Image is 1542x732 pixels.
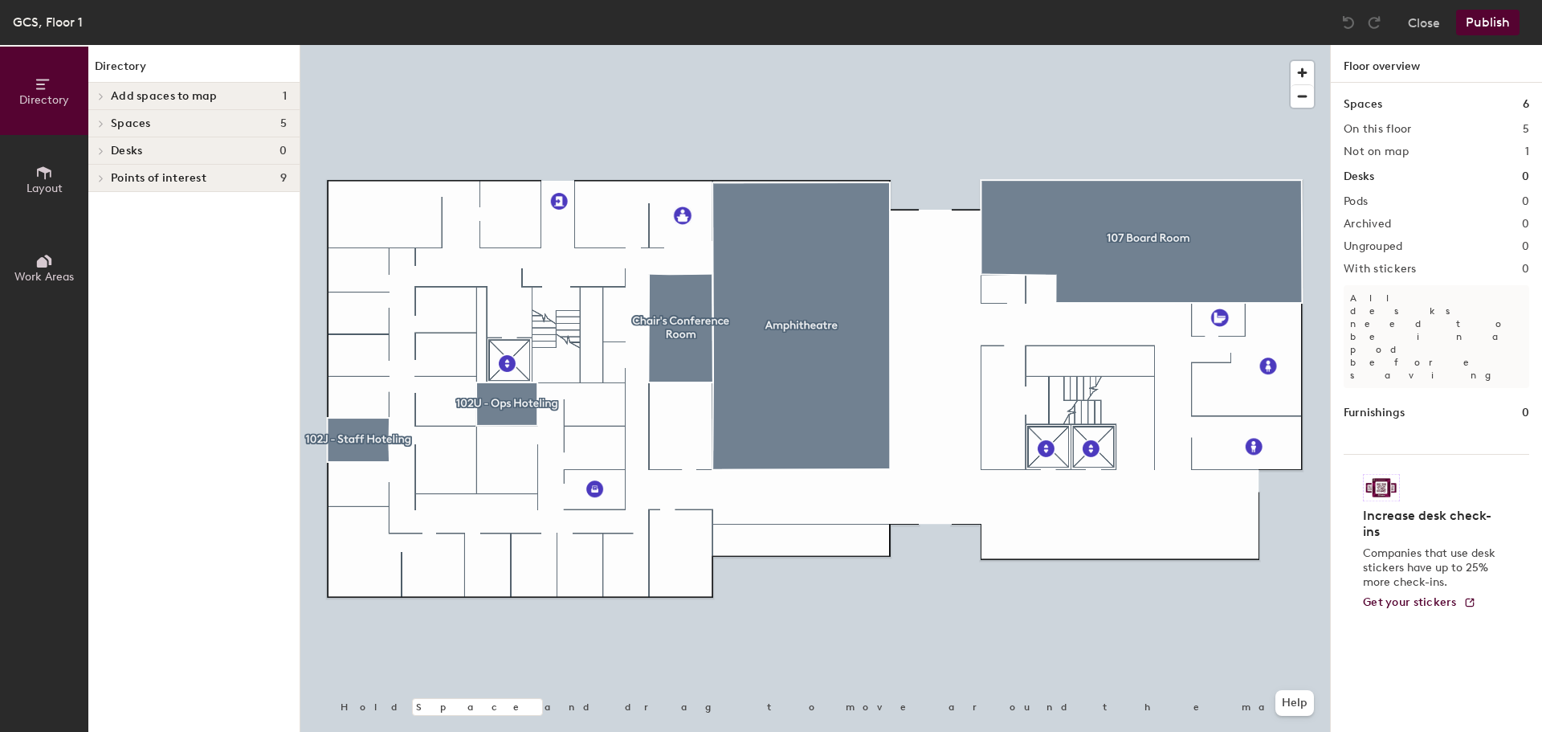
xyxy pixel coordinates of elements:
button: Publish [1456,10,1520,35]
h1: Desks [1344,168,1374,186]
h1: Floor overview [1331,45,1542,83]
p: All desks need to be in a pod before saving [1344,285,1529,388]
h2: Ungrouped [1344,240,1403,253]
h1: Furnishings [1344,404,1405,422]
h2: 0 [1522,240,1529,253]
button: Help [1275,690,1314,716]
h2: 1 [1525,145,1529,158]
h4: Increase desk check-ins [1363,508,1500,540]
h1: 6 [1523,96,1529,113]
span: 0 [279,145,287,157]
span: 5 [280,117,287,130]
h2: 0 [1522,195,1529,208]
span: Layout [27,182,63,195]
span: Add spaces to map [111,90,218,103]
h2: Archived [1344,218,1391,231]
h2: Not on map [1344,145,1409,158]
h2: 0 [1522,218,1529,231]
span: 9 [280,172,287,185]
button: Close [1408,10,1440,35]
h2: 5 [1523,123,1529,136]
img: Sticker logo [1363,474,1400,501]
h1: Directory [88,58,300,83]
h2: On this floor [1344,123,1412,136]
span: Desks [111,145,142,157]
a: Get your stickers [1363,596,1476,610]
span: Directory [19,93,69,107]
span: Work Areas [14,270,74,284]
p: Companies that use desk stickers have up to 25% more check-ins. [1363,546,1500,590]
span: Get your stickers [1363,595,1457,609]
span: 1 [283,90,287,103]
span: Points of interest [111,172,206,185]
h1: Spaces [1344,96,1382,113]
h1: 0 [1522,168,1529,186]
h2: Pods [1344,195,1368,208]
h2: 0 [1522,263,1529,276]
img: Undo [1340,14,1356,31]
img: Redo [1366,14,1382,31]
div: GCS, Floor 1 [13,12,83,32]
span: Spaces [111,117,151,130]
h2: With stickers [1344,263,1417,276]
h1: 0 [1522,404,1529,422]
